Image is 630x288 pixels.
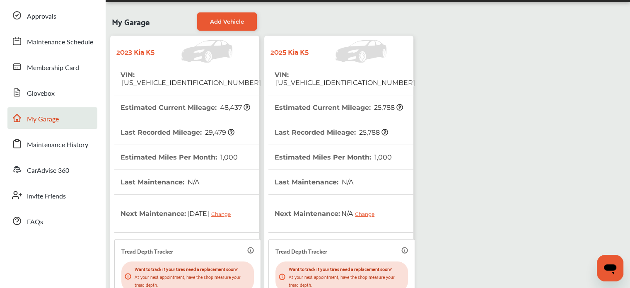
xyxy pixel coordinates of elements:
[275,195,381,232] th: Next Maintenance :
[27,11,56,22] span: Approvals
[210,18,244,25] span: Add Vehicle
[358,128,388,136] span: 25,788
[27,63,79,73] span: Membership Card
[186,178,199,186] span: N/A
[289,265,405,273] p: Want to track if your tires need a replacement soon?
[27,114,59,125] span: My Garage
[121,63,261,95] th: VIN :
[7,82,97,103] a: Glovebox
[27,165,69,176] span: CarAdvise 360
[275,145,392,169] th: Estimated Miles Per Month :
[373,153,392,161] span: 1,000
[7,133,97,155] a: Maintenance History
[27,191,66,202] span: Invite Friends
[275,63,415,95] th: VIN :
[27,37,93,48] span: Maintenance Schedule
[27,88,55,99] span: Glovebox
[27,217,43,227] span: FAQs
[275,246,327,256] p: Tread Depth Tracker
[219,104,250,111] span: 48,437
[309,40,391,63] img: Vehicle
[7,159,97,180] a: CarAdvise 360
[135,265,251,273] p: Want to track if your tires need a replacement soon?
[340,178,353,186] span: N/A
[121,120,234,145] th: Last Recorded Mileage :
[7,184,97,206] a: Invite Friends
[121,145,238,169] th: Estimated Miles Per Month :
[355,211,379,217] div: Change
[116,45,154,58] strong: 2023 Kia K5
[373,104,403,111] span: 25,788
[7,107,97,129] a: My Garage
[7,56,97,77] a: Membership Card
[597,255,623,281] iframe: Button to launch messaging window
[275,79,415,87] span: [US_VEHICLE_IDENTIFICATION_NUMBER]
[211,211,235,217] div: Change
[121,95,250,120] th: Estimated Current Mileage :
[204,128,234,136] span: 29,479
[121,246,173,256] p: Tread Depth Tracker
[340,203,381,224] span: N/A
[7,210,97,232] a: FAQs
[121,170,199,194] th: Last Maintenance :
[7,30,97,52] a: Maintenance Schedule
[154,40,237,63] img: Vehicle
[275,170,353,194] th: Last Maintenance :
[27,140,88,150] span: Maintenance History
[275,95,403,120] th: Estimated Current Mileage :
[121,79,261,87] span: [US_VEHICLE_IDENTIFICATION_NUMBER]
[197,12,257,31] a: Add Vehicle
[186,203,237,224] span: [DATE]
[275,120,388,145] th: Last Recorded Mileage :
[121,195,237,232] th: Next Maintenance :
[7,5,97,26] a: Approvals
[219,153,238,161] span: 1,000
[112,12,150,31] span: My Garage
[270,45,309,58] strong: 2025 Kia K5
